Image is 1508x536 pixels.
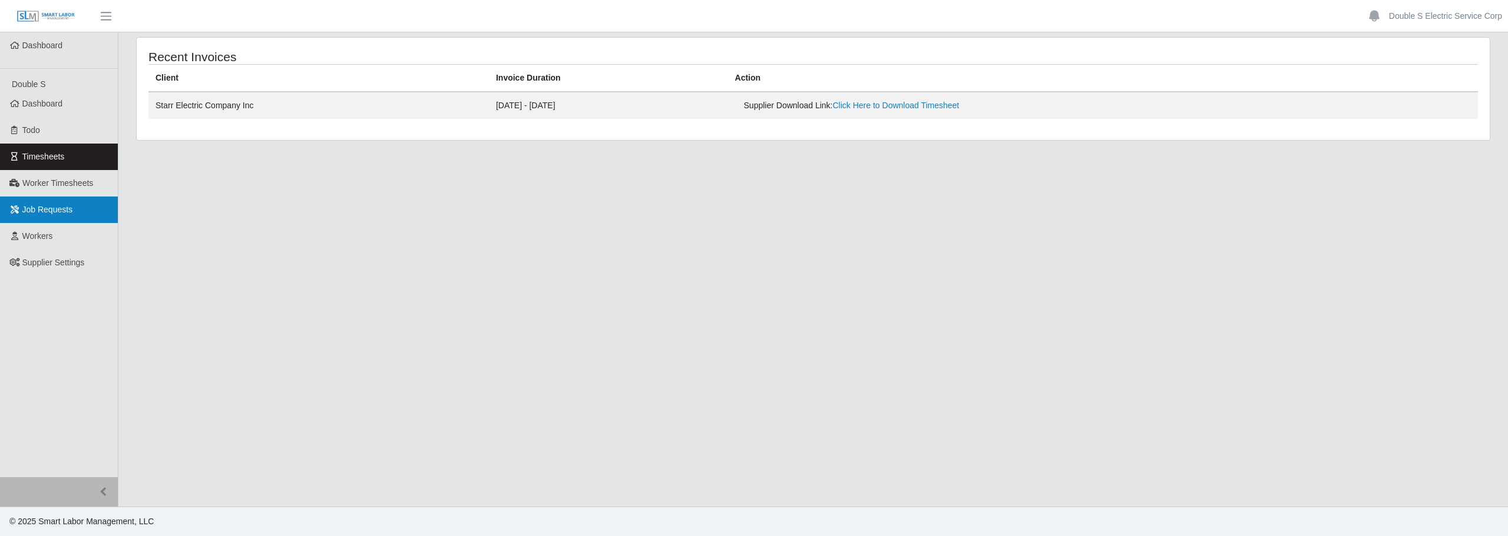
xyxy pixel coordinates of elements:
span: © 2025 Smart Labor Management, LLC [9,517,154,526]
span: Worker Timesheets [22,178,93,188]
th: Client [148,65,489,92]
span: Double S [12,79,46,89]
td: [DATE] - [DATE] [489,92,728,119]
span: Timesheets [22,152,65,161]
span: Todo [22,125,40,135]
td: Starr Electric Company Inc [148,92,489,119]
a: Double S Electric Service Corp [1389,10,1502,22]
img: SLM Logo [16,10,75,23]
a: Click Here to Download Timesheet [833,101,960,110]
h4: Recent Invoices [148,49,692,64]
span: Workers [22,231,53,241]
th: Action [728,65,1478,92]
span: Supplier Settings [22,258,85,267]
span: Dashboard [22,41,63,50]
span: Job Requests [22,205,73,214]
div: Supplier Download Link: [744,99,1217,112]
span: Dashboard [22,99,63,108]
th: Invoice Duration [489,65,728,92]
